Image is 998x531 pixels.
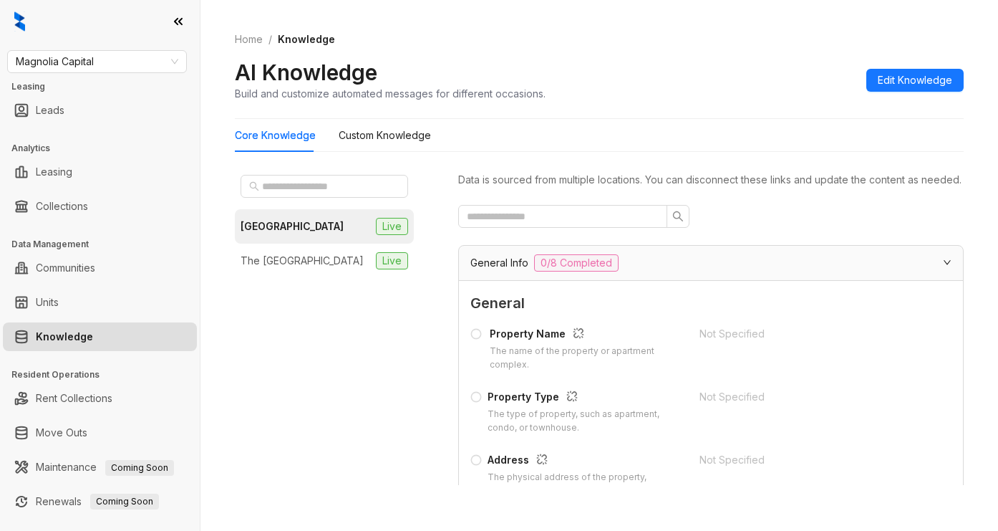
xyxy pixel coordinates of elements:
[943,258,951,267] span: expanded
[11,142,200,155] h3: Analytics
[3,418,197,447] li: Move Outs
[470,255,528,271] span: General Info
[36,384,112,413] a: Rent Collections
[376,252,408,269] span: Live
[14,11,25,32] img: logo
[3,322,197,351] li: Knowledge
[235,86,546,101] div: Build and customize automated messages for different occasions.
[90,494,159,510] span: Coming Soon
[3,453,197,482] li: Maintenance
[232,32,266,47] a: Home
[241,219,344,234] div: [GEOGRAPHIC_DATA]
[339,128,431,143] div: Custom Knowledge
[3,384,197,413] li: Rent Collections
[490,345,682,372] div: The name of the property or apartment complex.
[235,59,377,86] h2: AI Knowledge
[16,51,178,72] span: Magnolia Capital
[3,254,197,282] li: Communities
[11,238,200,251] h3: Data Management
[36,418,87,447] a: Move Outs
[470,292,951,315] span: General
[866,69,964,92] button: Edit Knowledge
[36,192,88,221] a: Collections
[36,96,64,125] a: Leads
[235,128,316,143] div: Core Knowledge
[459,246,963,280] div: General Info0/8 Completed
[36,254,95,282] a: Communities
[672,211,684,222] span: search
[488,408,682,435] div: The type of property, such as apartment, condo, or townhouse.
[241,253,364,269] div: The [GEOGRAPHIC_DATA]
[3,192,197,221] li: Collections
[3,288,197,317] li: Units
[36,322,93,351] a: Knowledge
[36,487,159,516] a: RenewalsComing Soon
[36,288,59,317] a: Units
[490,326,682,345] div: Property Name
[268,32,272,47] li: /
[36,158,72,186] a: Leasing
[278,33,335,45] span: Knowledge
[699,326,911,342] div: Not Specified
[3,158,197,186] li: Leasing
[488,389,682,408] div: Property Type
[376,218,408,235] span: Live
[3,487,197,516] li: Renewals
[699,452,911,468] div: Not Specified
[878,72,952,88] span: Edit Knowledge
[488,452,682,471] div: Address
[458,172,964,188] div: Data is sourced from multiple locations. You can disconnect these links and update the content as...
[11,80,200,93] h3: Leasing
[105,460,174,476] span: Coming Soon
[11,368,200,381] h3: Resident Operations
[699,389,911,405] div: Not Specified
[3,96,197,125] li: Leads
[488,471,682,498] div: The physical address of the property, including city, state, and postal code.
[534,254,619,272] span: 0/8 Completed
[249,181,259,191] span: search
